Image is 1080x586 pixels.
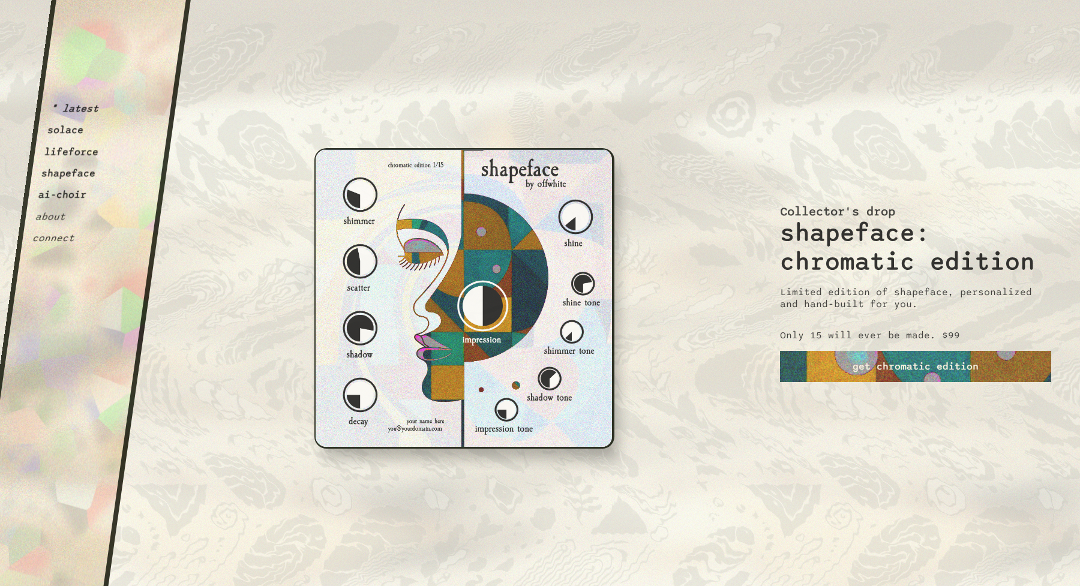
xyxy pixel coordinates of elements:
[780,329,960,341] p: Only 15 will ever be made. $99
[50,103,100,115] button: * latest
[44,146,100,158] button: lifeforce
[780,205,895,219] h3: Collector's drop
[32,232,76,244] button: connect
[35,211,67,223] button: about
[38,189,88,201] button: ai-choir
[41,167,97,179] button: shapeface
[780,219,1051,277] h2: shapeface: chromatic edition
[47,124,85,136] button: solace
[780,351,1051,382] a: get chromatic edition
[314,148,614,449] img: shapeface collectors
[780,286,1051,310] p: Limited edition of shapeface, personalized and hand-built for you.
